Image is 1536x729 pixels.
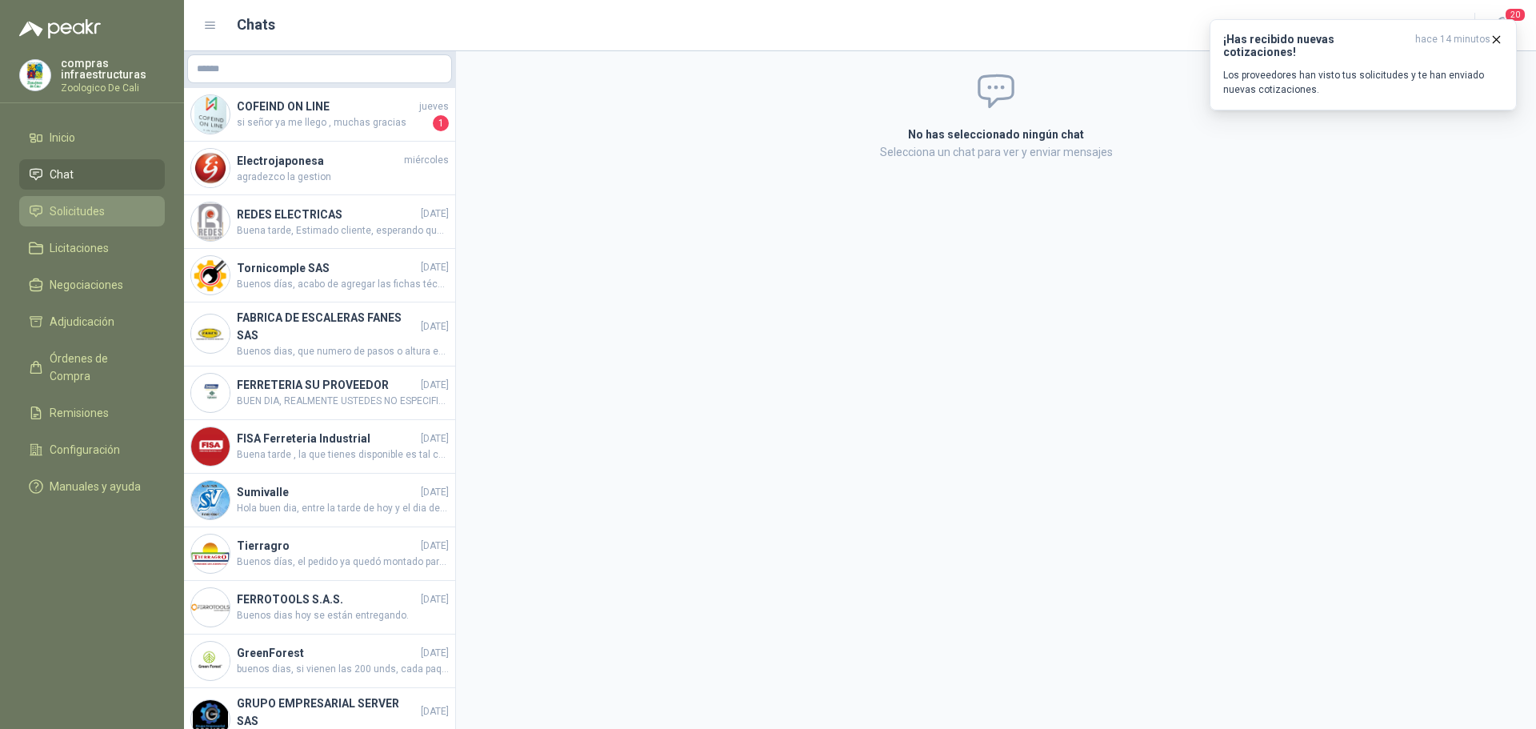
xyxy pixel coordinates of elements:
img: Company Logo [191,149,230,187]
button: 20 [1488,11,1517,40]
h4: REDES ELECTRICAS [237,206,418,223]
a: Inicio [19,122,165,153]
h4: FERRETERIA SU PROVEEDOR [237,376,418,394]
img: Company Logo [191,588,230,627]
span: [DATE] [421,206,449,222]
a: Company LogoREDES ELECTRICAS[DATE]Buena tarde, Estimado cliente, esperando que se encuentre bien,... [184,195,455,249]
a: Company LogoSumivalle[DATE]Hola buen dia, entre la tarde de hoy y el dia de mañana te debe estar ... [184,474,455,527]
span: Remisiones [50,404,109,422]
span: [DATE] [421,431,449,447]
span: BUEN DIA, REALMENTE USTEDES NO ESPECIFICAN SI QUIEREN REDONDA O CUADRADA, YO LES COTICE CUADRADA [237,394,449,409]
p: Zoologico De Cali [61,83,165,93]
a: Company LogoElectrojaponesamiércolesagradezco la gestion [184,142,455,195]
span: Configuración [50,441,120,459]
p: Selecciona un chat para ver y enviar mensajes [717,143,1275,161]
span: jueves [419,99,449,114]
h4: FERROTOOLS S.A.S. [237,591,418,608]
a: Adjudicación [19,306,165,337]
a: Company LogoTierragro[DATE]Buenos días, el pedido ya quedó montado para entrega en la portería pr... [184,527,455,581]
span: [DATE] [421,485,449,500]
span: Buenos días, el pedido ya quedó montado para entrega en la portería principal a nombre de [PERSON... [237,555,449,570]
img: Company Logo [191,256,230,294]
span: [DATE] [421,539,449,554]
h4: FISA Ferreteria Industrial [237,430,418,447]
img: Company Logo [191,481,230,519]
span: buenos dias, si vienen las 200 unds, cada paquete es de 100 unds. [237,662,449,677]
span: si señor ya me llego , muchas gracias [237,115,430,131]
span: Inicio [50,129,75,146]
img: Company Logo [191,642,230,680]
span: Buena tarde, Estimado cliente, esperando que se encuentre bien, los amarres que distribuimos solo... [237,223,449,238]
h4: Tornicomple SAS [237,259,418,277]
h4: GreenForest [237,644,418,662]
h4: Sumivalle [237,483,418,501]
img: Company Logo [20,60,50,90]
h3: ¡Has recibido nuevas cotizaciones! [1223,33,1409,58]
a: Company LogoFERROTOOLS S.A.S.[DATE]Buenos dias hoy se están entregando. [184,581,455,635]
span: hace 14 minutos [1415,33,1490,58]
span: Solicitudes [50,202,105,220]
img: Company Logo [191,427,230,466]
img: Company Logo [191,535,230,573]
span: [DATE] [421,319,449,334]
a: Solicitudes [19,196,165,226]
span: 20 [1504,7,1526,22]
img: Company Logo [191,374,230,412]
span: [DATE] [421,704,449,719]
a: Company LogoTornicomple SAS[DATE]Buenos días, acabo de agregar las fichas técnicas. de ambos mosq... [184,249,455,302]
p: Los proveedores han visto tus solicitudes y te han enviado nuevas cotizaciones. [1223,68,1503,97]
a: Remisiones [19,398,165,428]
span: miércoles [404,153,449,168]
span: [DATE] [421,260,449,275]
span: Manuales y ayuda [50,478,141,495]
span: [DATE] [421,646,449,661]
img: Company Logo [191,314,230,353]
span: [DATE] [421,378,449,393]
a: Company LogoFISA Ferreteria Industrial[DATE]Buena tarde , la que tienes disponible es tal cual la... [184,420,455,474]
a: Company LogoGreenForest[DATE]buenos dias, si vienen las 200 unds, cada paquete es de 100 unds. [184,635,455,688]
span: Chat [50,166,74,183]
h4: FABRICA DE ESCALERAS FANES SAS [237,309,418,344]
img: Logo peakr [19,19,101,38]
a: Órdenes de Compra [19,343,165,391]
span: agradezco la gestion [237,170,449,185]
a: Licitaciones [19,233,165,263]
img: Company Logo [191,202,230,241]
a: Company LogoCOFEIND ON LINEjuevessi señor ya me llego , muchas gracias1 [184,88,455,142]
a: Manuales y ayuda [19,471,165,502]
span: Negociaciones [50,276,123,294]
h4: Electrojaponesa [237,152,401,170]
a: Company LogoFABRICA DE ESCALERAS FANES SAS[DATE]Buenos dias, que numero de pasos o altura es la e... [184,302,455,367]
span: Órdenes de Compra [50,350,150,385]
span: Buena tarde , la que tienes disponible es tal cual la que tengo en la foto? [237,447,449,463]
button: ¡Has recibido nuevas cotizaciones!hace 14 minutos Los proveedores han visto tus solicitudes y te ... [1210,19,1517,110]
h4: COFEIND ON LINE [237,98,416,115]
span: Adjudicación [50,313,114,330]
h2: No has seleccionado ningún chat [717,126,1275,143]
span: 1 [433,115,449,131]
img: Company Logo [191,95,230,134]
a: Company LogoFERRETERIA SU PROVEEDOR[DATE]BUEN DIA, REALMENTE USTEDES NO ESPECIFICAN SI QUIEREN RE... [184,367,455,420]
h1: Chats [237,14,275,36]
span: Licitaciones [50,239,109,257]
span: [DATE] [421,592,449,607]
a: Negociaciones [19,270,165,300]
span: Hola buen dia, entre la tarde de hoy y el dia de mañana te debe estar llegando. [237,501,449,516]
a: Chat [19,159,165,190]
h4: Tierragro [237,537,418,555]
span: Buenos dias, que numero de pasos o altura es la escalera, material y tipo de trabajo que realizan... [237,344,449,359]
span: Buenos dias hoy se están entregando. [237,608,449,623]
span: Buenos días, acabo de agregar las fichas técnicas. de ambos mosquetones, son exactamente los mismos. [237,277,449,292]
a: Configuración [19,435,165,465]
p: compras infraestructuras [61,58,165,80]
